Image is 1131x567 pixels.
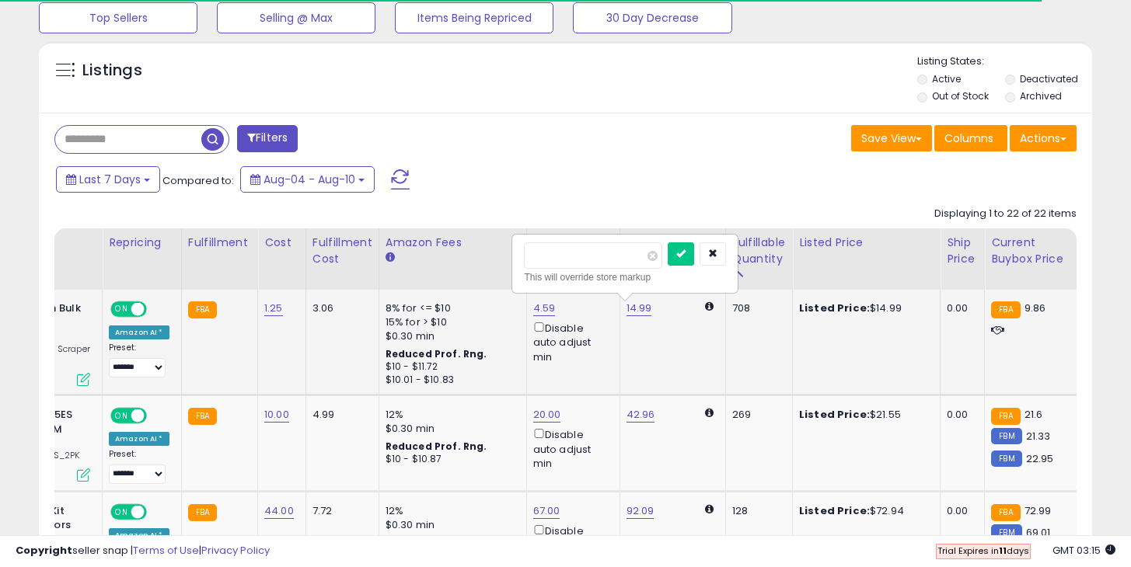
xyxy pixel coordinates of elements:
div: $10 - $10.87 [386,453,515,466]
div: $10 - $11.72 [386,360,515,374]
div: 708 [732,301,780,315]
button: Actions [1010,125,1077,151]
span: OFF [145,303,169,316]
div: Disable auto adjust min [533,319,608,364]
div: Fulfillment Cost [312,235,372,267]
div: Amazon AI * [109,432,169,446]
a: 44.00 [264,503,294,519]
b: Reduced Prof. Rng. [386,440,487,453]
div: Repricing [109,235,175,251]
div: 12% [386,504,515,518]
a: 20.00 [533,407,561,423]
div: 12% [386,408,515,422]
small: FBA [188,408,217,425]
div: Preset: [109,343,169,377]
small: FBA [991,408,1020,425]
b: 11 [999,544,1007,557]
div: Displaying 1 to 22 of 22 items [934,207,1077,221]
button: Top Sellers [39,2,197,33]
div: 7.72 [312,504,367,518]
div: $10.01 - $10.83 [386,374,515,387]
b: Listed Price: [799,503,870,518]
button: 30 Day Decrease [573,2,731,33]
div: 4.99 [312,408,367,422]
span: Last 7 Days [79,172,141,187]
small: FBA [188,504,217,521]
div: Listed Price [799,235,934,251]
a: Privacy Policy [201,543,270,558]
a: 4.59 [533,301,556,316]
div: Fulfillable Quantity [732,235,786,267]
div: 128 [732,504,780,518]
span: 2025-08-18 03:15 GMT [1052,543,1115,558]
a: 14.99 [627,301,652,316]
span: 21.6 [1025,407,1043,422]
b: Listed Price: [799,407,870,422]
small: FBM [991,428,1021,444]
span: 72.99 [1025,503,1052,518]
span: 9.86 [1025,301,1046,315]
a: Terms of Use [133,543,199,558]
p: Listing States: [917,54,1092,69]
span: OFF [145,505,169,518]
div: 0.00 [947,301,972,315]
button: Columns [934,125,1007,151]
b: Reduced Prof. Rng. [386,347,487,360]
span: 22.95 [1026,451,1054,466]
span: ON [112,505,131,518]
a: 10.00 [264,407,289,423]
span: Compared to: [162,173,234,188]
h5: Listings [82,60,142,82]
label: Active [932,72,961,85]
button: Last 7 Days [56,166,160,193]
span: 21.33 [1026,429,1051,444]
button: Items Being Repriced [395,2,553,33]
label: Out of Stock [932,89,989,103]
a: 1.25 [264,301,283,316]
span: ON [112,409,131,423]
label: Archived [1020,89,1062,103]
div: $0.30 min [386,518,515,532]
button: Save View [851,125,932,151]
div: $21.55 [799,408,928,422]
span: Trial Expires in days [937,544,1029,557]
div: 269 [732,408,780,422]
small: FBA [991,504,1020,521]
div: Preset: [109,449,169,484]
small: FBA [188,301,217,318]
div: This will override store markup [524,270,726,285]
strong: Copyright [16,543,72,558]
div: 0.00 [947,408,972,422]
label: Deactivated [1020,72,1078,85]
small: FBA [991,301,1020,318]
span: Aug-04 - Aug-10 [264,172,355,187]
div: $0.30 min [386,329,515,343]
span: OFF [145,409,169,423]
div: Disable auto adjust min [533,426,608,471]
div: 0.00 [947,504,972,518]
div: Ship Price [947,235,978,267]
button: Filters [237,125,298,152]
div: $72.94 [799,504,928,518]
div: $14.99 [799,301,928,315]
a: 42.96 [627,407,655,423]
a: 92.09 [627,503,655,519]
small: FBM [991,450,1021,467]
div: 15% for > $10 [386,315,515,329]
div: Current Buybox Price [991,235,1071,267]
div: 8% for <= $10 [386,301,515,315]
div: seller snap | | [16,544,270,558]
small: Amazon Fees. [386,251,395,265]
div: Fulfillment [188,235,251,251]
span: ON [112,303,131,316]
button: Aug-04 - Aug-10 [240,166,375,193]
button: Selling @ Max [217,2,375,33]
b: Listed Price: [799,301,870,315]
a: 67.00 [533,503,560,519]
div: 3.06 [312,301,367,315]
div: Amazon AI * [109,325,169,339]
div: Amazon Fees [386,235,520,251]
div: $0.30 min [386,422,515,436]
div: Cost [264,235,299,251]
span: Columns [944,130,993,146]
